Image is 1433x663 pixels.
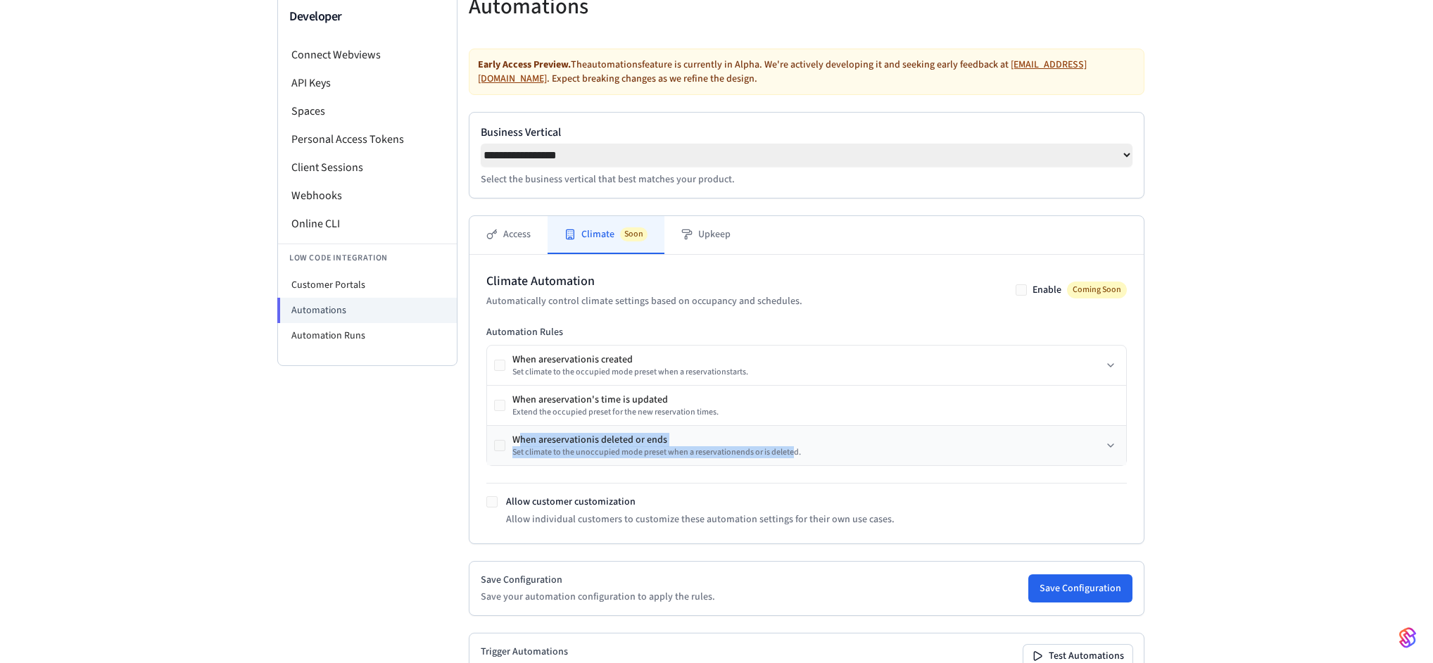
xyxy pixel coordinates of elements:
[481,124,1132,141] label: Business Vertical
[512,367,748,378] div: Set climate to the occupied mode preset when a reservation starts.
[512,447,801,458] div: Set climate to the unoccupied mode preset when a reservation ends or is deleted.
[512,407,719,418] div: Extend the occupied preset for the new reservation times.
[486,272,802,291] h2: Climate Automation
[278,125,457,153] li: Personal Access Tokens
[481,172,1132,187] p: Select the business vertical that best matches your product.
[278,323,457,348] li: Automation Runs
[481,645,757,659] h2: Trigger Automations
[278,244,457,272] li: Low Code Integration
[481,590,715,604] p: Save your automation configuration to apply the rules.
[1399,626,1416,649] img: SeamLogoGradient.69752ec5.svg
[620,227,648,241] span: Soon
[278,210,457,238] li: Online CLI
[1067,282,1127,298] span: Coming Soon
[278,153,457,182] li: Client Sessions
[481,573,715,587] h2: Save Configuration
[664,216,747,254] button: Upkeep
[478,58,1087,86] a: [EMAIL_ADDRESS][DOMAIN_NAME]
[278,97,457,125] li: Spaces
[506,512,895,526] p: Allow individual customers to customize these automation settings for their own use cases.
[478,58,571,72] strong: Early Access Preview.
[278,69,457,97] li: API Keys
[486,325,1127,339] h3: Automation Rules
[278,182,457,210] li: Webhooks
[469,216,548,254] button: Access
[289,7,446,27] h3: Developer
[278,272,457,298] li: Customer Portals
[548,216,664,254] button: ClimateSoon
[277,298,457,323] li: Automations
[1028,574,1132,602] button: Save Configuration
[486,294,802,308] p: Automatically control climate settings based on occupancy and schedules.
[512,393,719,407] div: When a reservation 's time is updated
[512,353,748,367] div: When a reservation is created
[469,49,1144,95] div: The automations feature is currently in Alpha. We're actively developing it and seeking early fee...
[506,495,636,509] label: Allow customer customization
[512,433,801,447] div: When a reservation is deleted or ends
[1033,283,1061,297] label: Enable
[278,41,457,69] li: Connect Webviews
